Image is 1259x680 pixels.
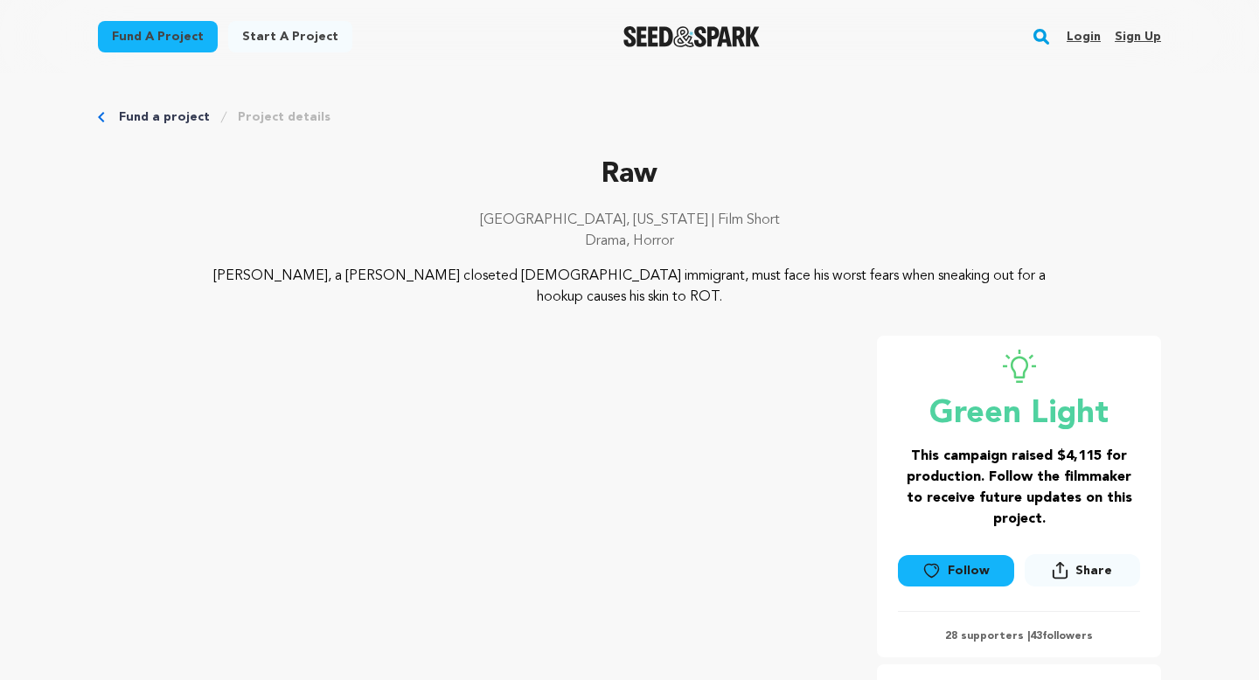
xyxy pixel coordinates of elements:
[898,629,1140,643] p: 28 supporters | followers
[898,555,1013,586] a: Follow
[1067,23,1101,51] a: Login
[623,26,761,47] a: Seed&Spark Homepage
[623,26,761,47] img: Seed&Spark Logo Dark Mode
[98,231,1161,252] p: Drama, Horror
[1075,562,1112,579] span: Share
[228,21,352,52] a: Start a project
[898,397,1140,432] p: Green Light
[1025,554,1140,593] span: Share
[119,108,210,126] a: Fund a project
[898,446,1140,530] h3: This campaign raised $4,115 for production. Follow the filmmaker to receive future updates on thi...
[238,108,330,126] a: Project details
[98,154,1161,196] p: Raw
[1030,631,1042,642] span: 43
[1025,554,1140,586] button: Share
[98,21,218,52] a: Fund a project
[205,266,1055,308] p: [PERSON_NAME], a [PERSON_NAME] closeted [DEMOGRAPHIC_DATA] immigrant, must face his worst fears w...
[98,210,1161,231] p: [GEOGRAPHIC_DATA], [US_STATE] | Film Short
[98,108,1161,126] div: Breadcrumb
[1115,23,1161,51] a: Sign up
